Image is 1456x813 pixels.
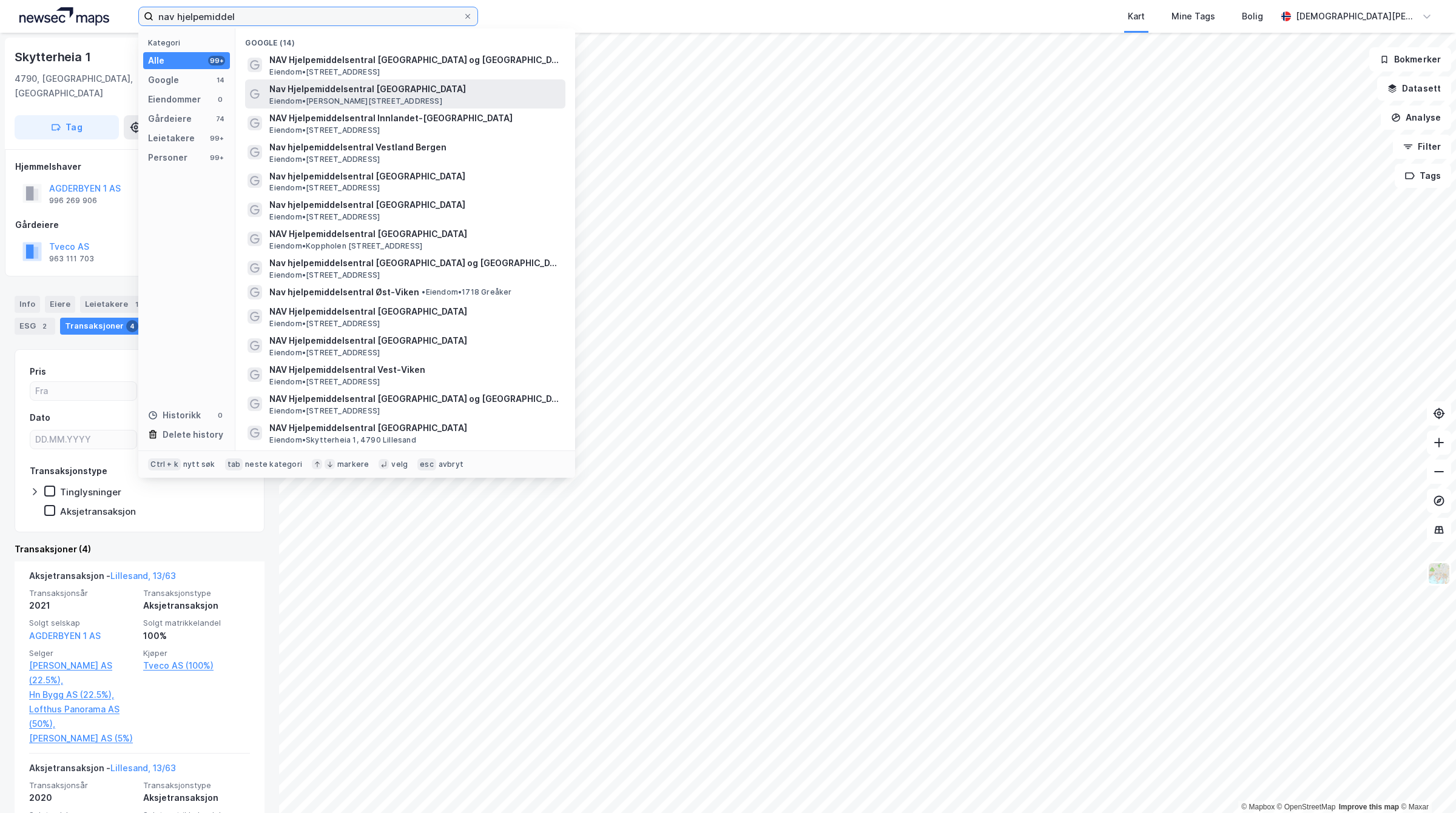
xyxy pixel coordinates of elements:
span: Eiendom • Koppholen [STREET_ADDRESS] [269,241,422,251]
div: velg [391,460,408,469]
span: Eiendom • [STREET_ADDRESS] [269,406,380,416]
span: Eiendom • [PERSON_NAME][STREET_ADDRESS] [269,96,442,106]
a: Tveco AS (100%) [143,658,250,673]
div: Gårdeiere [148,112,192,126]
div: Transaksjonstype [30,464,107,478]
div: esc [417,458,436,470]
img: Z [1427,562,1451,585]
a: [PERSON_NAME] AS (5%) [29,731,136,746]
div: Tinglysninger [60,486,121,498]
span: NAV Hjelpemiddelsentral [GEOGRAPHIC_DATA] [269,304,561,319]
div: Leietakere [148,131,195,146]
div: Alle [148,53,164,68]
div: Info [15,296,40,313]
div: 99+ [208,133,225,143]
a: Lillesand, 13/63 [110,763,176,773]
span: Selger [29,648,136,658]
div: Historikk [148,408,201,423]
span: Nav hjelpemiddelsentral [GEOGRAPHIC_DATA] og [GEOGRAPHIC_DATA] [269,256,561,270]
div: Delete history [163,427,223,442]
div: Ctrl + k [148,458,181,470]
span: Nav hjelpemiddelsentral Vestland Bergen [269,140,561,155]
div: ESG [15,318,55,335]
span: • [422,287,425,296]
span: Nav hjelpemiddelsentral [GEOGRAPHIC_DATA] [269,198,561,212]
span: NAV Hjelpemiddelsentral Vest-Viken [269,363,561,377]
div: Dato [30,410,50,425]
span: Eiendom • 1718 Greåker [422,287,511,297]
div: Pris [30,364,46,379]
div: [DEMOGRAPHIC_DATA][PERSON_NAME] [1296,9,1417,24]
div: neste kategori [245,460,302,469]
a: Mapbox [1241,803,1275,811]
a: OpenStreetMap [1277,803,1336,811]
div: Google (14) [235,28,575,50]
span: NAV Hjelpemiddelsentral [GEOGRAPHIC_DATA] og [GEOGRAPHIC_DATA] [269,392,561,406]
div: Mine Tags [1171,9,1215,24]
a: AGDERBYEN 1 AS [29,631,101,641]
div: 74 [215,114,225,124]
button: Bokmerker [1369,47,1451,72]
div: 963 111 703 [49,254,94,264]
span: Eiendom • [STREET_ADDRESS] [269,183,380,193]
span: Solgt matrikkelandel [143,618,250,628]
div: Aksjetransaksjon [143,791,250,805]
a: Hn Bygg AS (22.5%), [29,688,136,702]
span: Eiendom • [STREET_ADDRESS] [269,67,380,77]
span: Nav Hjelpemiddelsentral [GEOGRAPHIC_DATA] [269,82,561,96]
span: NAV Hjelpemiddelsentral [GEOGRAPHIC_DATA] [269,333,561,348]
div: Kategori [148,38,230,47]
span: Eiendom • [STREET_ADDRESS] [269,377,380,387]
span: Eiendom • [STREET_ADDRESS] [269,212,380,222]
button: Filter [1393,135,1451,159]
div: Gårdeiere [15,218,264,232]
div: Aksjetransaksjon - [29,569,176,588]
span: NAV Hjelpemiddelsentral [GEOGRAPHIC_DATA] og [GEOGRAPHIC_DATA] [269,53,561,67]
span: Nav hjelpemiddelsentral [GEOGRAPHIC_DATA] [269,169,561,184]
span: Solgt selskap [29,618,136,628]
span: NAV Hjelpemiddelsentral Innlandet-[GEOGRAPHIC_DATA] [269,111,561,125]
div: 0 [215,410,225,420]
div: nytt søk [183,460,215,469]
div: 2 [38,320,50,332]
span: Eiendom • [STREET_ADDRESS] [269,270,380,280]
span: Eiendom • Skytterheia 1, 4790 Lillesand [269,435,416,445]
div: Skytterheia 1 [15,47,93,67]
div: 1 [130,298,143,310]
button: Tag [15,115,119,139]
a: Lofthus Panorama AS (50%), [29,702,136,731]
div: Aksjetransaksjon - [29,761,176,780]
input: DD.MM.YYYY [30,430,136,449]
div: 2021 [29,598,136,613]
div: Leietakere [80,296,147,313]
div: 4 [126,320,138,332]
div: 14 [215,75,225,85]
a: [PERSON_NAME] AS (22.5%), [29,658,136,688]
button: Analyse [1381,105,1451,130]
span: Eiendom • [STREET_ADDRESS] [269,155,380,164]
span: NAV Hjelpemiddelsentral [GEOGRAPHIC_DATA] [269,421,561,435]
span: Eiendom • [STREET_ADDRESS] [269,348,380,358]
button: Datasett [1377,76,1451,101]
a: Improve this map [1339,803,1399,811]
div: Kart [1128,9,1145,24]
div: Aksjetransaksjon [143,598,250,613]
input: Fra [30,382,136,400]
span: Kjøper [143,648,250,658]
span: NAV Hjelpemiddelsentral [GEOGRAPHIC_DATA] [269,227,561,241]
div: avbryt [439,460,463,469]
div: 0 [215,95,225,104]
button: Tags [1395,164,1451,188]
div: 99+ [208,56,225,65]
span: Transaksjonstype [143,588,250,598]
div: Aksjetransaksjon [60,506,136,517]
div: Eiere [45,296,75,313]
div: 100% [143,629,250,643]
div: Transaksjoner [60,318,143,335]
img: logo.a4113a55bc3d86da70a041830d287a7e.svg [19,7,109,25]
iframe: Chat Widget [1395,755,1456,813]
div: markere [337,460,369,469]
div: Gårdeiere (74) [235,447,575,469]
div: Transaksjoner (4) [15,542,265,557]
